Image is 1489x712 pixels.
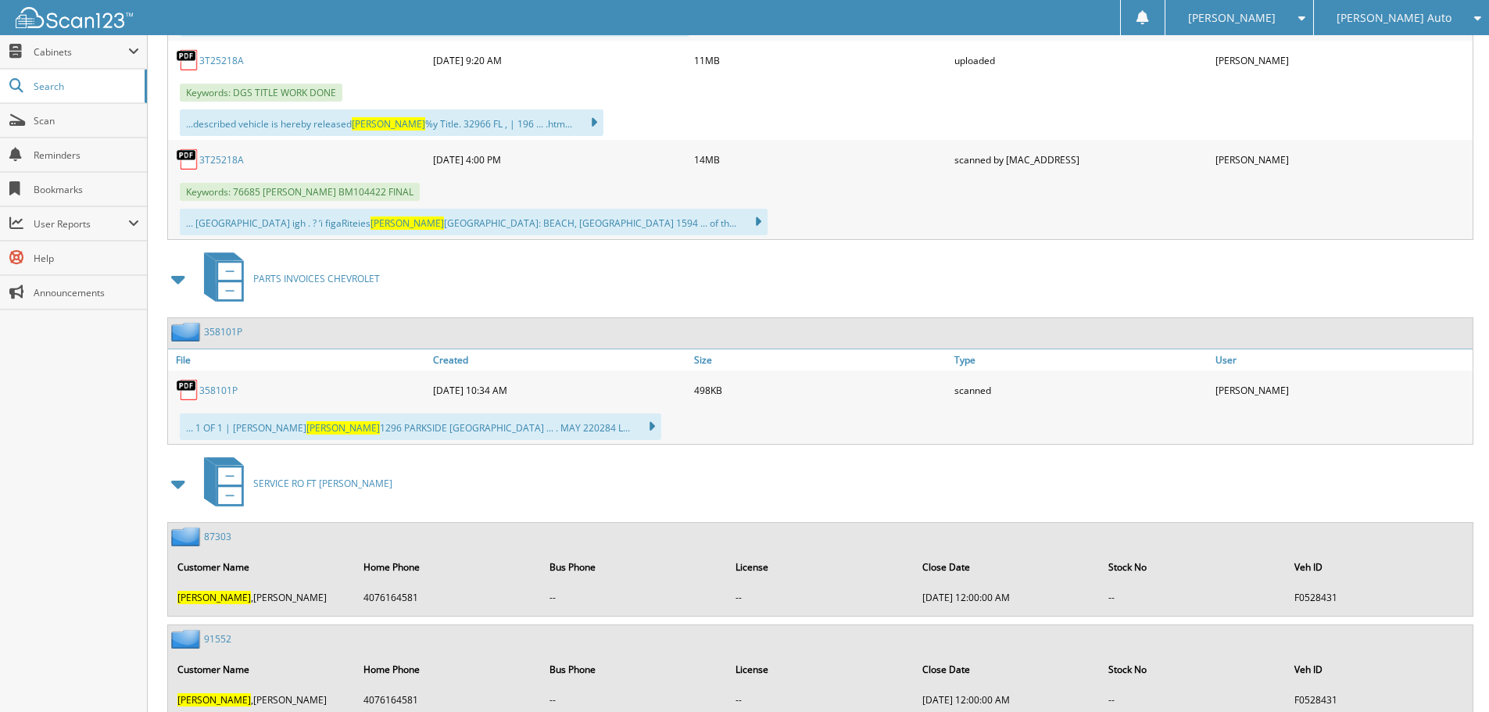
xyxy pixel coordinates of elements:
[16,7,133,28] img: scan123-logo-white.svg
[915,653,1099,685] th: Close Date
[306,421,380,435] span: [PERSON_NAME]
[1287,653,1471,685] th: Veh ID
[950,45,1212,76] div: uploaded
[199,384,238,397] a: 358101P
[253,477,392,490] span: SERVICE RO FT [PERSON_NAME]
[370,216,444,230] span: [PERSON_NAME]
[542,653,726,685] th: Bus Phone
[356,585,540,610] td: 4076164581
[199,54,244,67] a: 3T25218A
[1188,13,1276,23] span: [PERSON_NAME]
[204,325,242,338] a: 358101P
[170,653,354,685] th: Customer Name
[429,349,690,370] a: Created
[1411,637,1489,712] iframe: Chat Widget
[171,629,204,649] img: folder2.png
[950,374,1212,406] div: scanned
[34,252,139,265] span: Help
[1337,13,1451,23] span: [PERSON_NAME] Auto
[429,144,690,175] div: [DATE] 4:00 PM
[728,551,912,583] th: License
[356,653,540,685] th: Home Phone
[690,144,951,175] div: 14MB
[170,585,354,610] td: ,[PERSON_NAME]
[950,349,1212,370] a: Type
[180,109,603,136] div: ...described vehicle is hereby released %y Title. 32966 FL , | 196 ... .htm...
[34,286,139,299] span: Announcements
[915,585,1099,610] td: [DATE] 12:00:00 AM
[177,591,251,604] span: [PERSON_NAME]
[180,209,768,235] div: ... [GEOGRAPHIC_DATA] igh . ? ‘i figaRiteies [GEOGRAPHIC_DATA]: BEACH, [GEOGRAPHIC_DATA] 1594 ......
[204,530,231,543] a: 87303
[1212,349,1473,370] a: User
[1101,653,1285,685] th: Stock No
[1101,585,1285,610] td: --
[690,45,951,76] div: 11MB
[171,322,204,342] img: folder2.png
[34,45,128,59] span: Cabinets
[176,48,199,72] img: PDF.png
[180,183,420,201] span: Keywords: 76685 [PERSON_NAME] BM104422 FINAL
[176,148,199,171] img: PDF.png
[170,551,354,583] th: Customer Name
[195,453,392,514] a: SERVICE RO FT [PERSON_NAME]
[352,117,425,131] span: [PERSON_NAME]
[1212,45,1473,76] div: [PERSON_NAME]
[176,378,199,402] img: PDF.png
[1212,374,1473,406] div: [PERSON_NAME]
[915,551,1099,583] th: Close Date
[950,144,1212,175] div: scanned by [MAC_ADDRESS]
[356,551,540,583] th: Home Phone
[728,653,912,685] th: License
[1287,551,1471,583] th: Veh ID
[177,693,251,707] span: [PERSON_NAME]
[204,632,231,646] a: 91552
[1212,144,1473,175] div: [PERSON_NAME]
[34,183,139,196] span: Bookmarks
[199,153,244,166] a: 3T25218A
[542,585,726,610] td: --
[1101,551,1285,583] th: Stock No
[34,80,137,93] span: Search
[195,248,380,309] a: PARTS INVOICES CHEVROLET
[690,349,951,370] a: Size
[168,349,429,370] a: File
[1287,585,1471,610] td: F0528431
[34,148,139,162] span: Reminders
[253,272,380,285] span: PARTS INVOICES CHEVROLET
[429,45,690,76] div: [DATE] 9:20 AM
[180,84,342,102] span: Keywords: DGS TITLE WORK DONE
[542,551,726,583] th: Bus Phone
[34,217,128,231] span: User Reports
[180,413,661,440] div: ... 1 OF 1 | [PERSON_NAME] 1296 PARKSIDE [GEOGRAPHIC_DATA] ... . MAY 220284 L...
[171,527,204,546] img: folder2.png
[728,585,912,610] td: --
[34,114,139,127] span: Scan
[429,374,690,406] div: [DATE] 10:34 AM
[690,374,951,406] div: 498KB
